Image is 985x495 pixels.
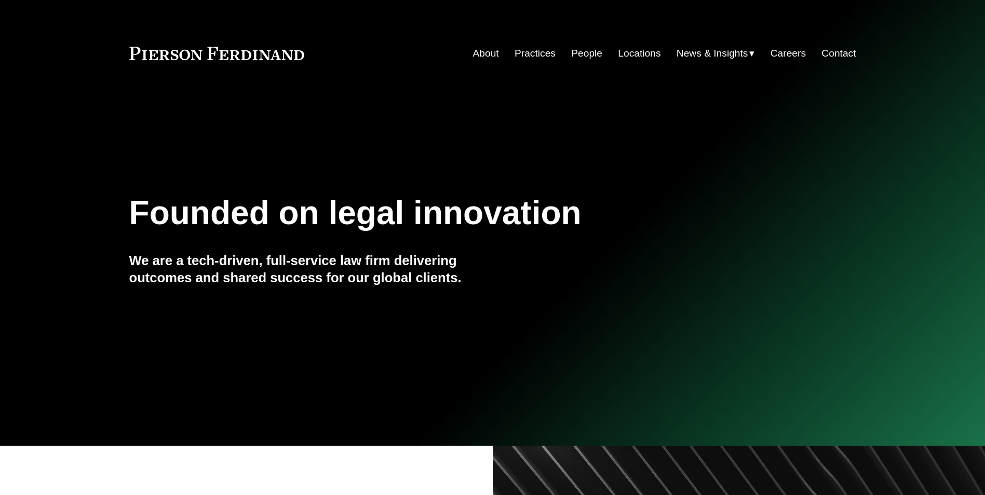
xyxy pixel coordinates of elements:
h4: We are a tech-driven, full-service law firm delivering outcomes and shared success for our global... [129,252,493,286]
a: folder dropdown [677,44,755,63]
a: Locations [618,44,660,63]
span: News & Insights [677,45,748,63]
a: Contact [821,44,856,63]
a: People [571,44,602,63]
a: Careers [771,44,806,63]
a: About [473,44,499,63]
h1: Founded on legal innovation [129,194,735,232]
a: Practices [515,44,556,63]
